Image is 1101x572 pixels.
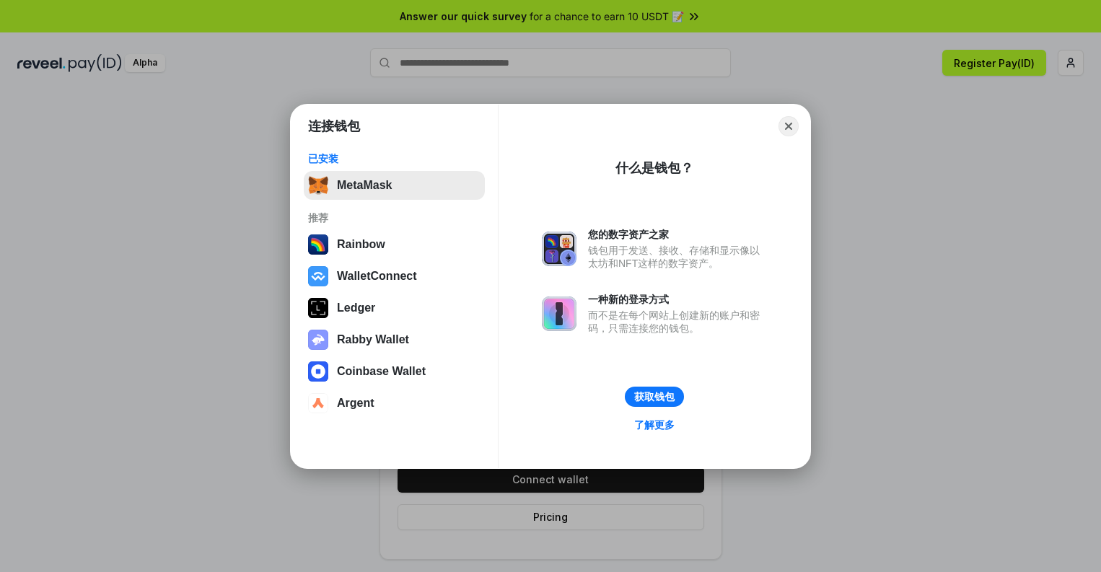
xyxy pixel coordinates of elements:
div: 您的数字资产之家 [588,228,767,241]
div: Argent [337,397,374,410]
button: 获取钱包 [625,387,684,407]
div: Rabby Wallet [337,333,409,346]
div: 钱包用于发送、接收、存储和显示像以太坊和NFT这样的数字资产。 [588,244,767,270]
img: svg+xml,%3Csvg%20xmlns%3D%22http%3A%2F%2Fwww.w3.org%2F2000%2Fsvg%22%20fill%3D%22none%22%20viewBox... [542,232,576,266]
div: 什么是钱包？ [615,159,693,177]
img: svg+xml,%3Csvg%20xmlns%3D%22http%3A%2F%2Fwww.w3.org%2F2000%2Fsvg%22%20fill%3D%22none%22%20viewBox... [308,330,328,350]
button: Rainbow [304,230,485,259]
div: 已安装 [308,152,481,165]
button: Close [778,116,799,136]
div: WalletConnect [337,270,417,283]
button: WalletConnect [304,262,485,291]
div: 推荐 [308,211,481,224]
img: svg+xml,%3Csvg%20width%3D%2228%22%20height%3D%2228%22%20viewBox%3D%220%200%2028%2028%22%20fill%3D... [308,361,328,382]
a: 了解更多 [626,415,683,434]
img: svg+xml,%3Csvg%20width%3D%22120%22%20height%3D%22120%22%20viewBox%3D%220%200%20120%20120%22%20fil... [308,234,328,255]
div: Coinbase Wallet [337,365,426,378]
div: Rainbow [337,238,385,251]
div: 一种新的登录方式 [588,293,767,306]
div: 而不是在每个网站上创建新的账户和密码，只需连接您的钱包。 [588,309,767,335]
img: svg+xml,%3Csvg%20width%3D%2228%22%20height%3D%2228%22%20viewBox%3D%220%200%2028%2028%22%20fill%3D... [308,266,328,286]
h1: 连接钱包 [308,118,360,135]
div: Ledger [337,302,375,314]
img: svg+xml,%3Csvg%20width%3D%2228%22%20height%3D%2228%22%20viewBox%3D%220%200%2028%2028%22%20fill%3D... [308,393,328,413]
img: svg+xml,%3Csvg%20xmlns%3D%22http%3A%2F%2Fwww.w3.org%2F2000%2Fsvg%22%20width%3D%2228%22%20height%3... [308,298,328,318]
button: Ledger [304,294,485,322]
button: MetaMask [304,171,485,200]
img: svg+xml,%3Csvg%20fill%3D%22none%22%20height%3D%2233%22%20viewBox%3D%220%200%2035%2033%22%20width%... [308,175,328,195]
img: svg+xml,%3Csvg%20xmlns%3D%22http%3A%2F%2Fwww.w3.org%2F2000%2Fsvg%22%20fill%3D%22none%22%20viewBox... [542,296,576,331]
button: Coinbase Wallet [304,357,485,386]
div: 了解更多 [634,418,675,431]
button: Rabby Wallet [304,325,485,354]
div: 获取钱包 [634,390,675,403]
button: Argent [304,389,485,418]
div: MetaMask [337,179,392,192]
